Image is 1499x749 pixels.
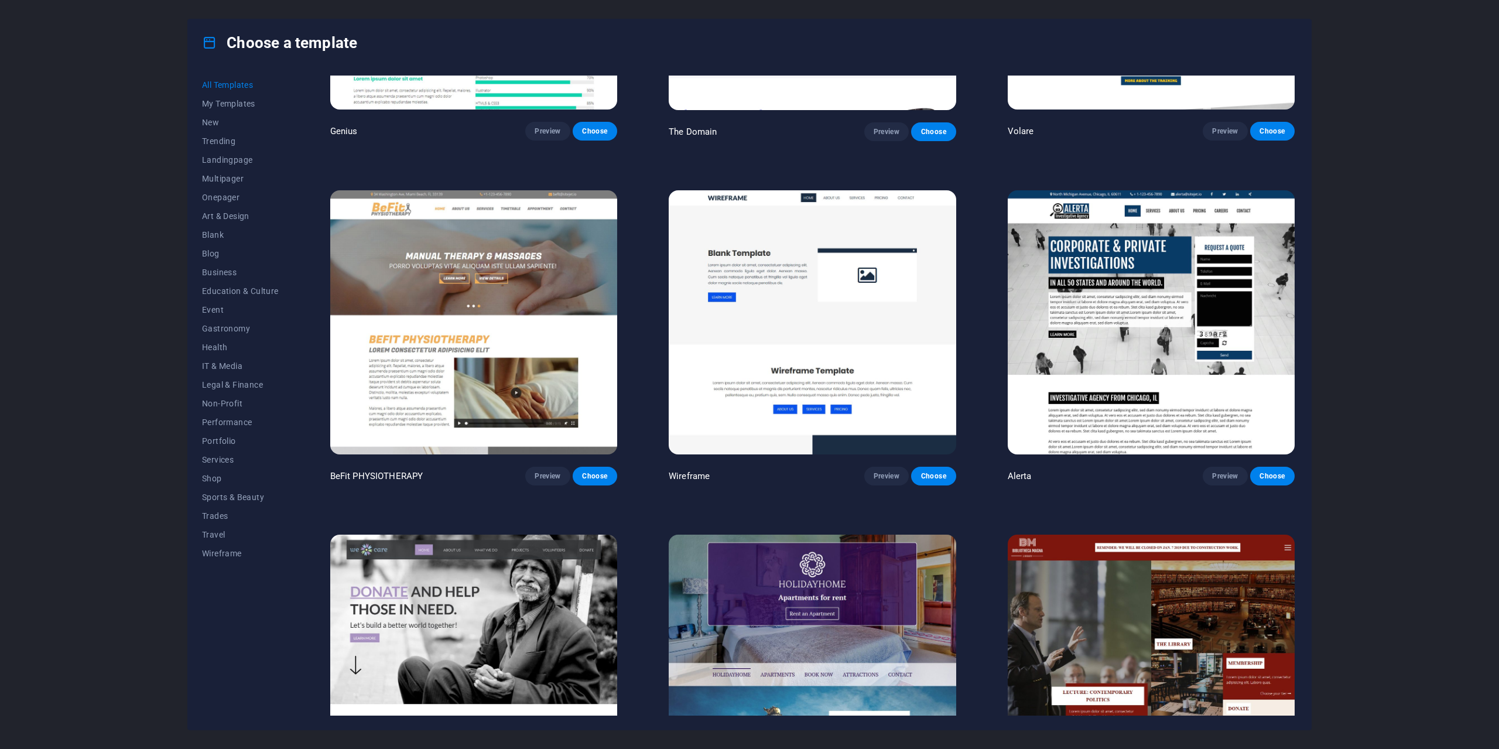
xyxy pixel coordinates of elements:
[669,190,956,455] img: Wireframe
[202,151,279,169] button: Landingpage
[202,469,279,488] button: Shop
[874,127,899,136] span: Preview
[202,324,279,333] span: Gastronomy
[525,122,570,141] button: Preview
[202,343,279,352] span: Health
[202,282,279,300] button: Education & Culture
[202,544,279,563] button: Wireframe
[535,126,560,136] span: Preview
[202,155,279,165] span: Landingpage
[582,471,608,481] span: Choose
[202,450,279,469] button: Services
[202,230,279,240] span: Blank
[202,132,279,151] button: Trending
[202,33,357,52] h4: Choose a template
[202,94,279,113] button: My Templates
[525,467,570,485] button: Preview
[864,122,909,141] button: Preview
[202,474,279,483] span: Shop
[202,413,279,432] button: Performance
[202,113,279,132] button: New
[202,225,279,244] button: Blank
[202,525,279,544] button: Travel
[202,300,279,319] button: Event
[202,375,279,394] button: Legal & Finance
[202,244,279,263] button: Blog
[573,467,617,485] button: Choose
[202,507,279,525] button: Trades
[535,471,560,481] span: Preview
[202,118,279,127] span: New
[202,249,279,258] span: Blog
[202,455,279,464] span: Services
[202,418,279,427] span: Performance
[1008,470,1032,482] p: Alerta
[330,470,423,482] p: BeFit PHYSIOTHERAPY
[202,286,279,296] span: Education & Culture
[202,530,279,539] span: Travel
[864,467,909,485] button: Preview
[202,76,279,94] button: All Templates
[202,80,279,90] span: All Templates
[1203,122,1247,141] button: Preview
[330,190,617,455] img: BeFit PHYSIOTHERAPY
[1203,467,1247,485] button: Preview
[202,188,279,207] button: Onepager
[202,549,279,558] span: Wireframe
[582,126,608,136] span: Choose
[202,319,279,338] button: Gastronomy
[669,126,717,138] p: The Domain
[202,493,279,502] span: Sports & Beauty
[1008,190,1295,455] img: Alerta
[1250,122,1295,141] button: Choose
[202,361,279,371] span: IT & Media
[330,125,358,137] p: Genius
[202,263,279,282] button: Business
[573,122,617,141] button: Choose
[1008,125,1034,137] p: Volare
[202,207,279,225] button: Art & Design
[202,399,279,408] span: Non-Profit
[202,169,279,188] button: Multipager
[1212,471,1238,481] span: Preview
[920,471,946,481] span: Choose
[874,471,899,481] span: Preview
[202,99,279,108] span: My Templates
[1250,467,1295,485] button: Choose
[202,268,279,277] span: Business
[202,193,279,202] span: Onepager
[202,136,279,146] span: Trending
[202,211,279,221] span: Art & Design
[202,380,279,389] span: Legal & Finance
[202,357,279,375] button: IT & Media
[202,338,279,357] button: Health
[1260,471,1285,481] span: Choose
[1260,126,1285,136] span: Choose
[202,394,279,413] button: Non-Profit
[202,511,279,521] span: Trades
[202,436,279,446] span: Portfolio
[202,305,279,314] span: Event
[202,174,279,183] span: Multipager
[202,488,279,507] button: Sports & Beauty
[669,470,710,482] p: Wireframe
[920,127,946,136] span: Choose
[1212,126,1238,136] span: Preview
[911,467,956,485] button: Choose
[202,432,279,450] button: Portfolio
[911,122,956,141] button: Choose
